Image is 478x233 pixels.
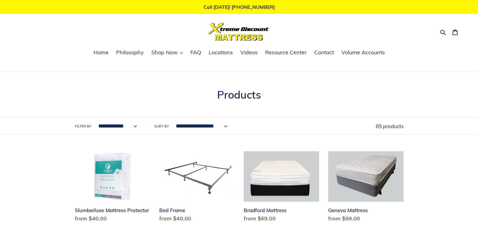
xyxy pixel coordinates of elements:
[328,151,404,225] a: Geneva Mattress
[113,48,147,57] a: Philosophy
[154,124,169,129] label: Sort by
[209,49,233,56] span: Locations
[187,48,204,57] a: FAQ
[75,151,150,225] a: Slumberluxe Mattress Protector
[262,48,310,57] a: Resource Center
[93,49,109,56] span: Home
[151,49,178,56] span: Shop Now
[90,48,112,57] a: Home
[206,48,236,57] a: Locations
[265,49,307,56] span: Resource Center
[190,49,201,56] span: FAQ
[376,123,404,129] span: 85 products
[209,23,269,41] img: Xtreme Discount Mattress
[159,151,235,225] a: Bed Frame
[314,49,334,56] span: Contact
[116,49,144,56] span: Philosophy
[338,48,388,57] a: Volume Accounts
[240,49,258,56] span: Videos
[148,48,186,57] button: Shop Now
[244,151,319,225] a: Bradford Mattress
[217,88,261,101] span: Products
[75,124,91,129] label: Filter by
[341,49,385,56] span: Volume Accounts
[237,48,261,57] a: Videos
[311,48,337,57] a: Contact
